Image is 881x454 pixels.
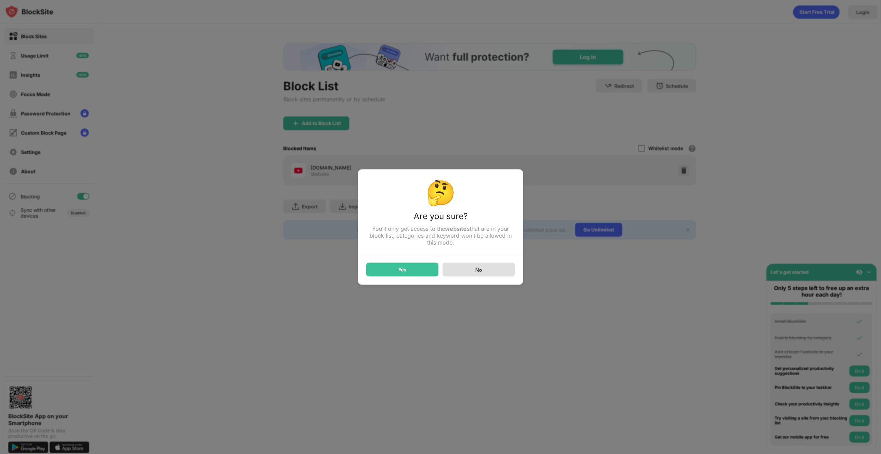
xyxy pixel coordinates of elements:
[366,225,515,246] div: You’ll only get access to the that are in your block list, categories and keyword won’t be allowe...
[398,267,406,272] div: Yes
[475,267,482,272] div: No
[366,211,515,225] div: Are you sure?
[445,225,470,232] strong: websites
[366,178,515,207] div: 🤔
